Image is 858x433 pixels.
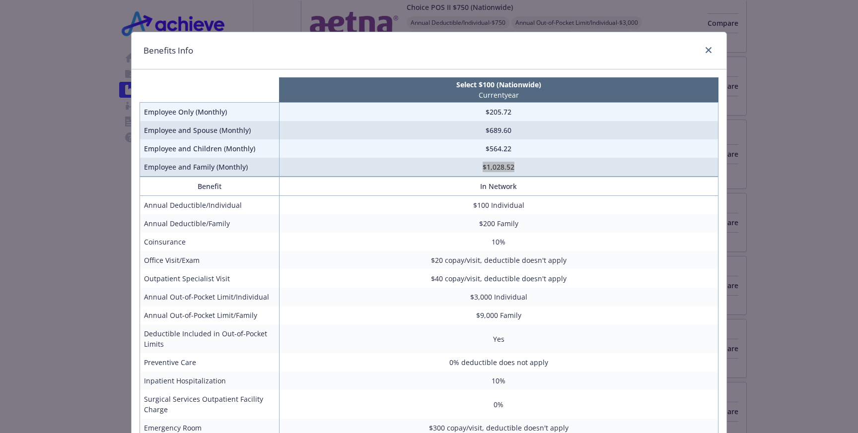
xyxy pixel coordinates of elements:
td: $3,000 Individual [279,288,718,306]
td: Employee and Family (Monthly) [140,158,280,177]
th: Benefit [140,177,280,196]
td: $200 Family [279,214,718,233]
p: Select $100 (Nationwide) [281,79,716,90]
td: Inpatient Hospitalization [140,371,280,390]
td: Office Visit/Exam [140,251,280,269]
td: $1,028.52 [279,158,718,177]
td: Employee and Spouse (Monthly) [140,121,280,139]
p: Current year [281,90,716,100]
td: 10% [279,371,718,390]
td: Employee and Children (Monthly) [140,139,280,158]
td: Coinsurance [140,233,280,251]
td: 0% [279,390,718,419]
td: Outpatient Specialist Visit [140,269,280,288]
td: $20 copay/visit, deductible doesn't apply [279,251,718,269]
td: $689.60 [279,121,718,139]
td: $100 Individual [279,196,718,215]
td: Annual Out-of-Pocket Limit/Family [140,306,280,324]
td: $9,000 Family [279,306,718,324]
td: $564.22 [279,139,718,158]
td: Deductible Included in Out-of-Pocket Limits [140,324,280,353]
td: Yes [279,324,718,353]
td: 0% deductible does not apply [279,353,718,371]
td: 10% [279,233,718,251]
td: Annual Deductible/Family [140,214,280,233]
td: Surgical Services Outpatient Facility Charge [140,390,280,419]
td: $40 copay/visit, deductible doesn't apply [279,269,718,288]
td: $205.72 [279,103,718,122]
td: Preventive Care [140,353,280,371]
a: close [703,44,715,56]
th: In Network [279,177,718,196]
td: Employee Only (Monthly) [140,103,280,122]
td: Annual Deductible/Individual [140,196,280,215]
td: Annual Out-of-Pocket Limit/Individual [140,288,280,306]
h1: Benefits Info [143,44,193,57]
th: intentionally left blank [140,77,280,103]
